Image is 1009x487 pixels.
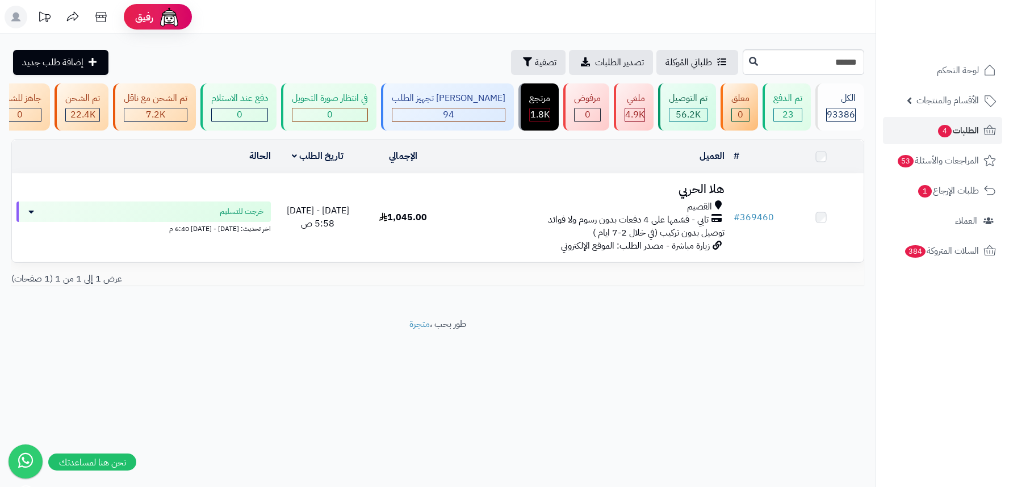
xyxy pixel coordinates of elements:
a: تم الدفع 23 [760,83,813,131]
span: 1.8K [530,108,550,121]
a: العميل [700,149,725,163]
a: متجرة [409,317,430,331]
span: 384 [905,245,926,258]
span: 0 [237,108,242,121]
a: إضافة طلب جديد [13,50,108,75]
button: تصفية [511,50,566,75]
span: 4.9K [625,108,644,121]
span: 93386 [827,108,855,121]
span: 56.2K [676,108,701,121]
a: الكل93386 [813,83,866,131]
div: تم الدفع [773,92,802,105]
a: لوحة التحكم [883,57,1002,84]
div: 94 [392,108,505,121]
span: الأقسام والمنتجات [916,93,979,108]
div: ملغي [625,92,645,105]
span: تصدير الطلبات [595,56,644,69]
h3: هلا الحربي [450,183,725,196]
span: 4 [938,125,952,137]
span: 22.4K [70,108,95,121]
span: 0 [585,108,591,121]
div: 56212 [669,108,707,121]
div: 0 [212,108,267,121]
div: [PERSON_NAME] تجهيز الطلب [392,92,505,105]
a: في انتظار صورة التحويل 0 [279,83,379,131]
div: مرتجع [529,92,550,105]
div: تم الشحن [65,92,100,105]
div: تم الشحن مع ناقل [124,92,187,105]
div: 0 [292,108,367,121]
div: معلق [731,92,750,105]
a: [PERSON_NAME] تجهيز الطلب 94 [379,83,516,131]
span: 53 [898,155,914,167]
div: 4939 [625,108,644,121]
span: # [734,211,740,224]
span: 0 [327,108,333,121]
div: 1784 [530,108,550,121]
div: دفع عند الاستلام [211,92,268,105]
a: تم التوصيل 56.2K [656,83,718,131]
a: تصدير الطلبات [569,50,653,75]
div: 22389 [66,108,99,121]
a: تم الشحن 22.4K [52,83,111,131]
div: تم التوصيل [669,92,707,105]
span: [DATE] - [DATE] 5:58 ص [287,204,349,230]
span: طلباتي المُوكلة [665,56,712,69]
a: دفع عند الاستلام 0 [198,83,279,131]
span: 1,045.00 [379,211,427,224]
a: المراجعات والأسئلة53 [883,147,1002,174]
div: 0 [732,108,749,121]
img: ai-face.png [158,6,181,28]
a: طلباتي المُوكلة [656,50,738,75]
a: ملغي 4.9K [612,83,656,131]
div: الكل [826,92,856,105]
div: مرفوض [574,92,601,105]
a: تحديثات المنصة [30,6,58,31]
span: العملاء [955,213,977,229]
a: تم الشحن مع ناقل 7.2K [111,83,198,131]
div: عرض 1 إلى 1 من 1 (1 صفحات) [3,272,438,286]
a: الإجمالي [389,149,417,163]
span: الطلبات [937,123,979,138]
span: 23 [782,108,794,121]
div: اخر تحديث: [DATE] - [DATE] 6:40 م [16,222,271,234]
span: 94 [443,108,454,121]
span: توصيل بدون تركيب (في خلال 2-7 ايام ) [593,226,725,240]
a: السلات المتروكة384 [883,237,1002,265]
span: المراجعات والأسئلة [897,153,979,169]
a: #369460 [734,211,774,224]
div: في انتظار صورة التحويل [292,92,368,105]
a: طلبات الإرجاع1 [883,177,1002,204]
span: تصفية [535,56,556,69]
div: 23 [774,108,802,121]
span: خرجت للتسليم [220,206,264,217]
a: مرتجع 1.8K [516,83,561,131]
span: السلات المتروكة [904,243,979,259]
span: 1 [918,185,932,198]
span: 7.2K [146,108,165,121]
a: مرفوض 0 [561,83,612,131]
span: 0 [17,108,23,121]
a: # [734,149,739,163]
div: 0 [575,108,600,121]
span: طلبات الإرجاع [917,183,979,199]
span: تابي - قسّمها على 4 دفعات بدون رسوم ولا فوائد [548,213,709,226]
span: رفيق [135,10,153,24]
span: 0 [738,108,743,121]
span: إضافة طلب جديد [22,56,83,69]
a: تاريخ الطلب [292,149,344,163]
span: زيارة مباشرة - مصدر الطلب: الموقع الإلكتروني [561,239,710,253]
a: الطلبات4 [883,117,1002,144]
div: 7223 [124,108,187,121]
a: العملاء [883,207,1002,234]
span: لوحة التحكم [937,62,979,78]
a: معلق 0 [718,83,760,131]
span: القصيم [687,200,712,213]
a: الحالة [249,149,271,163]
